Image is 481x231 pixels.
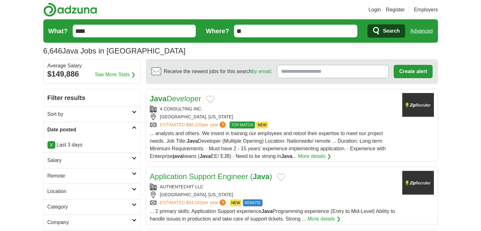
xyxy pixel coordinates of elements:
a: Company [44,215,140,230]
strong: java [173,153,182,159]
span: 6,646 [43,45,62,57]
a: Register [386,6,405,14]
h2: Remote [47,172,132,180]
a: Remote [44,168,140,184]
span: ? [219,122,226,128]
div: Average Salary [47,63,137,68]
h2: Date posted [47,126,132,134]
label: Where? [206,26,229,36]
a: More details ❯ [298,153,331,160]
h2: Sort by [47,110,132,118]
button: Create alert [394,65,432,78]
a: ESTIMATED:$64,542per year? [160,199,227,206]
div: [GEOGRAPHIC_DATA], [US_STATE] [150,114,397,120]
span: NEW [256,122,268,128]
strong: Java [200,153,211,159]
h2: Filter results [44,89,140,106]
div: [GEOGRAPHIC_DATA], [US_STATE] [150,191,397,198]
a: by email [252,69,271,74]
button: Search [367,24,405,38]
span: ... 2 primary skills: Application Support experience Programming experience (Entry to Mid-Level) ... [150,209,395,222]
span: REMOTE [243,199,262,206]
strong: Java [187,138,198,144]
a: Location [44,184,140,199]
span: TOP MATCH [230,122,255,128]
button: Add to favorite jobs [277,173,285,181]
span: $88,220 [186,122,202,127]
div: 4 CONSULTING INC. [150,106,397,112]
span: $64,542 [186,200,202,205]
button: Add to favorite jobs [206,96,214,103]
h2: Company [47,219,132,226]
strong: Java [253,172,269,181]
strong: Java [262,209,273,214]
img: Company logo [402,171,434,195]
a: Category [44,199,140,215]
span: Search [383,25,400,37]
a: Date posted [44,122,140,137]
a: ESTIMATED:$88,220per year? [160,122,227,128]
h2: Location [47,188,132,195]
span: NEW [230,199,242,206]
a: Salary [44,153,140,168]
h2: Salary [47,157,132,164]
h2: Category [47,203,132,211]
img: Company logo [402,93,434,117]
label: What? [48,26,68,36]
div: AUTHENTECHIT LLC [150,184,397,190]
span: ? [219,199,226,206]
img: Adzuna logo [43,3,97,17]
a: Sort by [44,106,140,122]
strong: Java [150,94,167,103]
a: Advanced [410,25,433,37]
a: See More Stats ❯ [95,71,135,78]
a: More details ❯ [307,215,341,223]
a: X [47,141,55,149]
h1: Java Jobs in [GEOGRAPHIC_DATA] [43,47,186,55]
p: Last 3 days [47,141,137,149]
a: JavaDeveloper [150,94,201,103]
span: ... analysts and others. We invest in training our employees and retool their expertise to meet o... [150,131,386,159]
a: Employers [414,6,438,14]
a: Login [368,6,381,14]
strong: Java [281,153,293,159]
span: Receive the newest jobs for this search : [164,68,272,75]
a: Application Support Engineer (Java) [150,172,272,181]
div: $149,886 [47,68,137,80]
